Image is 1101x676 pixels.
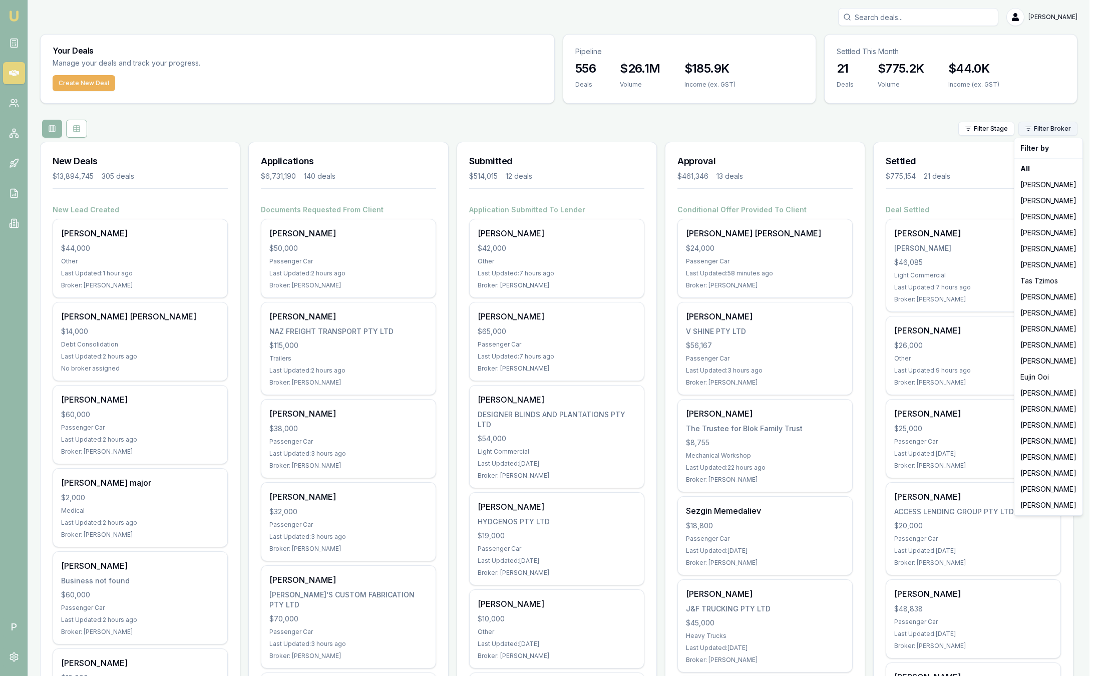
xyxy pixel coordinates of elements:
div: [PERSON_NAME] [1016,321,1080,337]
div: Tas Tzimos [1016,273,1080,289]
div: [PERSON_NAME] [1016,353,1080,369]
div: [PERSON_NAME] [1016,193,1080,209]
div: [PERSON_NAME] [1016,465,1080,481]
strong: All [1020,164,1030,174]
div: [PERSON_NAME] [1016,385,1080,401]
div: [PERSON_NAME] [1016,497,1080,513]
div: [PERSON_NAME] [1016,417,1080,433]
div: [PERSON_NAME] [1016,289,1080,305]
div: [PERSON_NAME] [1016,241,1080,257]
div: Eujin Ooi [1016,369,1080,385]
div: Filter by [1016,140,1080,156]
div: [PERSON_NAME] [1016,337,1080,353]
div: [PERSON_NAME] [1016,401,1080,417]
div: [PERSON_NAME] [1016,257,1080,273]
div: [PERSON_NAME] [1016,225,1080,241]
div: [PERSON_NAME] [1016,305,1080,321]
div: [PERSON_NAME] [1016,433,1080,449]
div: [PERSON_NAME] [1016,177,1080,193]
div: [PERSON_NAME] [1016,209,1080,225]
div: [PERSON_NAME] [1016,481,1080,497]
div: [PERSON_NAME] [1016,449,1080,465]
